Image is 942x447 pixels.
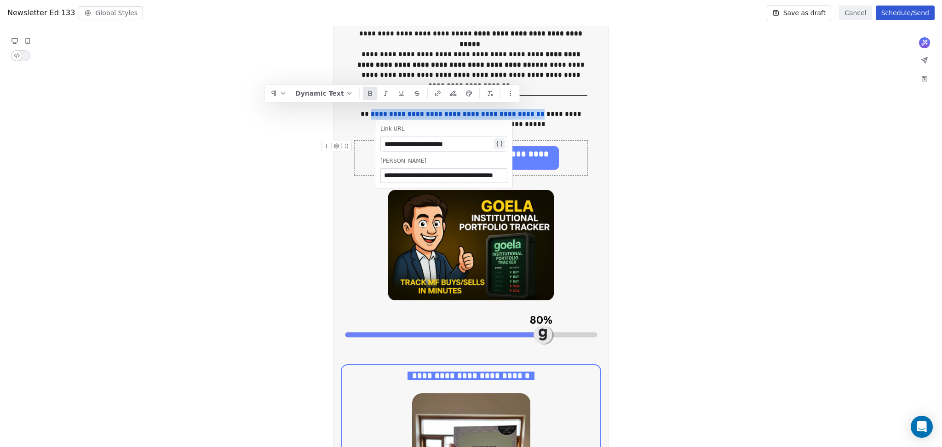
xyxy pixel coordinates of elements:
button: Dynamic Text [292,86,357,100]
div: Link URL [380,125,507,132]
button: Schedule/Send [876,6,935,20]
span: Newsletter Ed 133 [7,7,75,18]
div: [PERSON_NAME] [380,157,507,165]
button: Cancel [839,6,872,20]
div: Open Intercom Messenger [911,416,933,438]
button: Save as draft [767,6,832,20]
button: Global Styles [79,6,143,19]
